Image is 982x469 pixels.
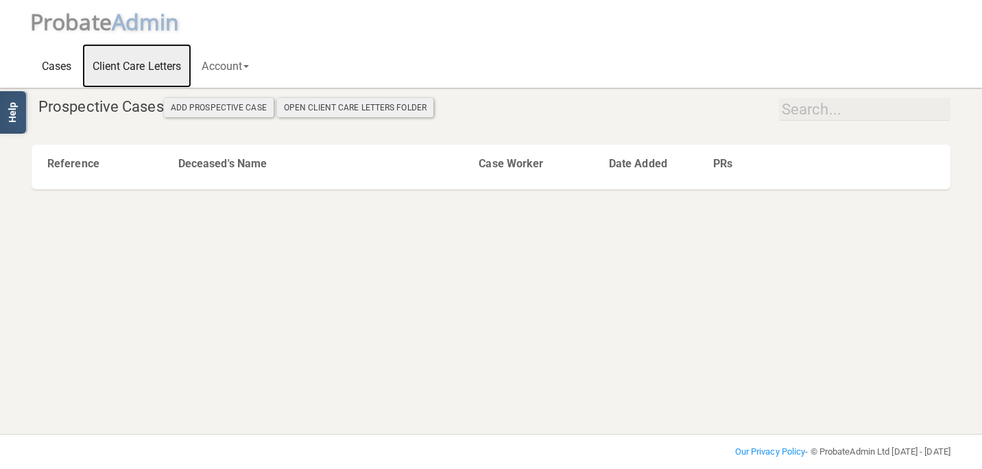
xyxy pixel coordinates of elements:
[708,148,769,180] th: PRs
[191,44,259,88] a: Account
[647,444,961,460] div: - © ProbateAdmin Ltd [DATE] - [DATE]
[277,98,433,117] button: Open Client Care Letters Folder
[473,148,603,180] th: Case Worker
[112,7,180,36] span: A
[173,148,474,180] th: Deceased's Name
[779,98,950,121] input: Search...
[30,7,112,36] span: P
[38,98,950,117] h4: Prospective Cases
[735,446,806,457] a: Our Privacy Policy
[164,98,274,117] button: Add Prospective Case
[43,7,112,36] span: robate
[125,7,179,36] span: dmin
[82,44,192,88] a: Client Care Letters
[32,44,82,88] a: Cases
[603,148,708,180] th: Date Added
[42,148,173,180] th: Reference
